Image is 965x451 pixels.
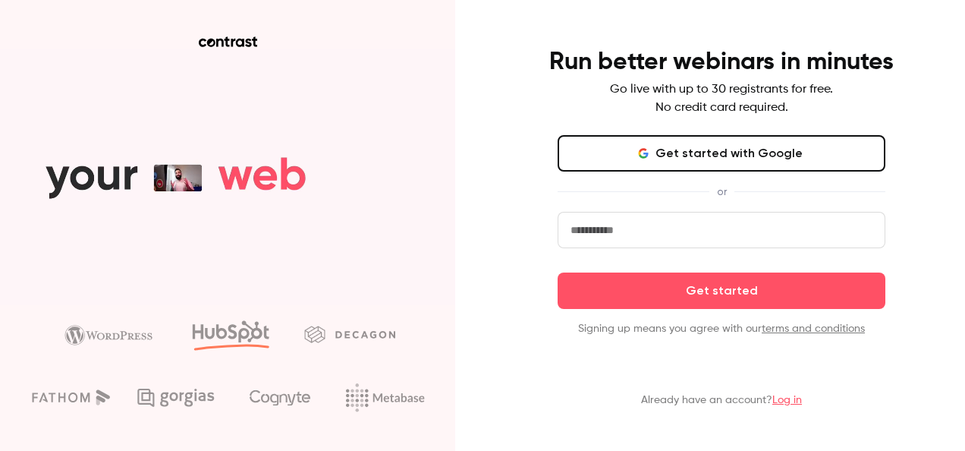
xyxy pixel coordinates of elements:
p: Already have an account? [641,393,802,408]
a: Log in [772,395,802,405]
a: terms and conditions [762,323,865,334]
p: Signing up means you agree with our [558,321,885,336]
p: Go live with up to 30 registrants for free. No credit card required. [610,80,833,117]
h4: Run better webinars in minutes [549,47,894,77]
button: Get started with Google [558,135,885,172]
img: decagon [304,326,395,342]
button: Get started [558,273,885,309]
span: or [709,184,734,200]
